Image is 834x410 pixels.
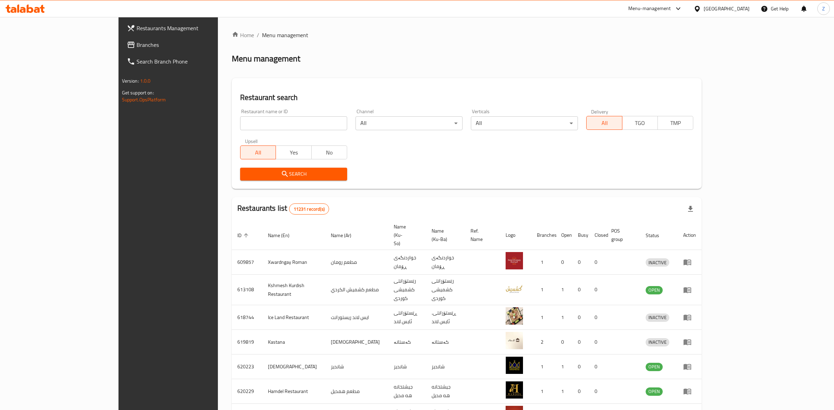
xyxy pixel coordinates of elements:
span: Menu management [262,31,308,39]
td: 0 [572,330,589,354]
td: [DEMOGRAPHIC_DATA] [262,354,325,379]
td: 0 [589,330,606,354]
td: 0 [572,305,589,330]
button: All [240,145,276,159]
td: 1 [531,275,556,305]
div: Menu [683,362,696,371]
td: ڕێستۆرانتی ئایس لاند [388,305,426,330]
div: Menu [683,387,696,395]
span: INACTIVE [646,338,669,346]
span: TGO [625,118,655,128]
span: TMP [661,118,690,128]
a: Support.OpsPlatform [122,95,166,104]
label: Upsell [245,139,258,143]
span: No [314,148,344,158]
div: Menu [683,258,696,266]
td: رێستۆرانتی کشمیشى كوردى [388,275,426,305]
div: OPEN [646,387,663,396]
td: Kshmesh Kurdish Restaurant [262,275,325,305]
span: 11231 record(s) [289,206,329,212]
span: All [589,118,619,128]
span: Branches [137,41,252,49]
a: Branches [121,36,258,53]
span: Z [822,5,825,12]
th: Closed [589,220,606,250]
td: کەستانە [426,330,465,354]
td: Kastana [262,330,325,354]
span: Search [246,170,342,178]
h2: Menu management [232,53,300,64]
div: OPEN [646,363,663,371]
td: جيشتخانه هه مديل [388,379,426,404]
td: 1 [531,250,556,275]
td: 0 [572,275,589,305]
td: 0 [589,354,606,379]
td: کەستانە [388,330,426,354]
td: 0 [556,330,572,354]
td: 1 [556,275,572,305]
td: 0 [572,250,589,275]
span: Version: [122,76,139,85]
td: 0 [572,354,589,379]
div: [GEOGRAPHIC_DATA] [704,5,750,12]
span: Name (Ku-Ba) [432,227,457,243]
span: ID [237,231,251,240]
span: OPEN [646,286,663,294]
img: Kastana [506,332,523,349]
div: Total records count [289,203,329,215]
span: Yes [279,148,309,158]
td: خواردنگەی ڕۆمان [426,250,465,275]
span: INACTIVE [646,313,669,321]
button: All [586,116,622,130]
a: Search Branch Phone [121,53,258,70]
div: OPEN [646,286,663,294]
th: Action [678,220,702,250]
th: Branches [531,220,556,250]
h2: Restaurant search [240,92,693,103]
td: 1 [556,379,572,404]
td: 0 [589,379,606,404]
td: 0 [589,275,606,305]
td: 1 [556,354,572,379]
label: Delivery [591,109,608,114]
h2: Restaurants list [237,203,329,215]
a: Restaurants Management [121,20,258,36]
th: Open [556,220,572,250]
td: رێستۆرانتی کشمیشى كوردى [426,275,465,305]
td: [DEMOGRAPHIC_DATA] [325,330,388,354]
div: All [355,116,463,130]
span: Name (En) [268,231,299,240]
td: شانديز [325,354,388,379]
nav: breadcrumb [232,31,702,39]
span: All [243,148,273,158]
span: 1.0.0 [140,76,151,85]
div: All [471,116,578,130]
span: Restaurants Management [137,24,252,32]
td: 0 [589,250,606,275]
div: Menu-management [628,5,671,13]
div: Menu [683,286,696,294]
span: POS group [611,227,632,243]
li: / [257,31,259,39]
td: شانديز [426,354,465,379]
span: Status [646,231,668,240]
td: .ڕێستۆرانتی ئایس لاند [426,305,465,330]
span: INACTIVE [646,259,669,267]
td: جيشتخانه هه مديل [426,379,465,404]
div: INACTIVE [646,338,669,346]
div: Menu [683,313,696,321]
td: مطعم كشميش الكردي [325,275,388,305]
td: 1 [531,379,556,404]
td: 0 [572,379,589,404]
button: TGO [622,116,658,130]
td: Xwardngay Roman [262,250,325,275]
td: 1 [531,305,556,330]
span: Name (Ar) [331,231,360,240]
span: Name (Ku-So) [394,223,418,248]
td: مطعم رومان [325,250,388,275]
button: TMP [657,116,693,130]
td: مطعم همديل [325,379,388,404]
button: Search [240,168,347,181]
img: Shandiz [506,357,523,374]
